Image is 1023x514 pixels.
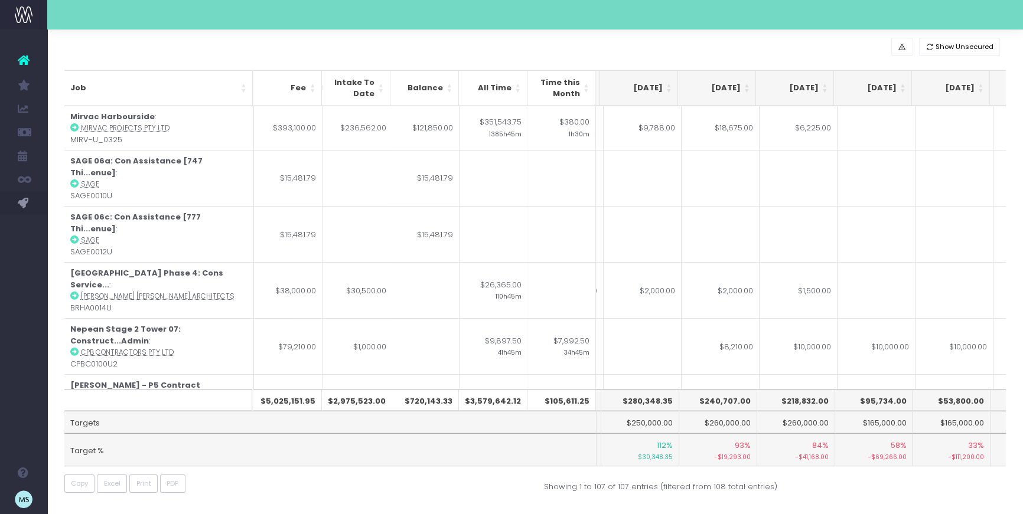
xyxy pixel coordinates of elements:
[600,70,678,106] th: Sep 25: activate to sort column ascending
[64,150,254,206] td: : SAGE0010U
[757,389,835,411] th: $218,832.00
[390,389,459,411] th: $720,143.33
[735,440,751,451] span: 93%
[81,179,99,189] abbr: SAGE
[322,389,392,411] th: $2,975,523.00
[70,267,223,290] strong: [GEOGRAPHIC_DATA] Phase 4: Cons Service...
[968,440,984,451] span: 33%
[97,474,127,493] button: Excel
[253,389,322,411] th: $5,025,151.95
[601,389,679,411] th: $280,348.35
[497,346,521,357] small: 41h45m
[459,389,527,411] th: $3,579,642.12
[685,451,751,462] small: -$19,293.00
[254,374,322,430] td: $49,160.00
[607,451,673,462] small: $30,348.35
[70,211,201,234] strong: SAGE 06c: Con Assistance [777 Thi...enue]
[254,262,322,318] td: $38,000.00
[841,451,907,462] small: -$69,266.00
[15,490,32,508] img: images/default_profile_image.png
[544,474,777,493] div: Showing 1 to 107 of 107 entries (filtered from 108 total entries)
[916,318,993,374] td: $10,000.00
[682,262,760,318] td: $2,000.00
[390,70,459,106] th: Balance: activate to sort column ascending
[322,70,390,106] th: Intake To Date: activate to sort column ascending
[601,411,679,433] td: $250,000.00
[488,128,521,139] small: 1385h45m
[254,150,322,206] td: $15,481.79
[913,389,991,411] th: $53,800.00
[835,389,913,411] th: $95,734.00
[104,479,120,489] span: Excel
[459,318,527,374] td: $9,897.50
[913,411,991,433] td: $165,000.00
[81,235,99,245] abbr: SAGE
[64,474,95,493] button: Copy
[834,70,912,106] th: Dec 25: activate to sort column ascending
[459,374,527,430] td: $218,252.50
[527,70,596,106] th: Time this Month: activate to sort column ascending
[390,150,459,206] td: $15,481.79
[459,70,527,106] th: All Time: activate to sort column ascending
[253,70,322,106] th: Fee: activate to sort column ascending
[682,318,760,374] td: $8,210.00
[760,106,838,150] td: $6,225.00
[679,411,757,433] td: $260,000.00
[64,318,254,374] td: : CPBC0100U2
[136,479,151,489] span: Print
[70,155,203,178] strong: SAGE 06a: Con Assistance [747 Thi...enue]
[890,440,906,451] span: 58%
[129,474,158,493] button: Print
[64,433,597,466] td: Target %
[838,318,916,374] td: $10,000.00
[322,106,392,150] td: $236,562.00
[81,292,234,301] abbr: Brewster Hjorth Architects
[64,374,254,430] td: : BVNA0032U
[71,479,88,489] span: Copy
[563,346,589,357] small: 34h45m
[70,379,200,402] strong: [PERSON_NAME] - P5 Contract Documentation...
[835,411,913,433] td: $165,000.00
[604,262,682,318] td: $2,000.00
[70,111,155,122] strong: Mirvac Harbourside
[390,106,459,150] td: $121,850.00
[64,106,254,150] td: : MIRV-U_0325
[912,70,990,106] th: Jan 26: activate to sort column ascending
[64,70,253,106] th: Job: activate to sort column ascending
[919,38,1001,56] button: Show Unsecured
[322,318,392,374] td: $1,000.00
[812,440,829,451] span: 84%
[918,451,984,462] small: -$111,200.00
[679,389,757,411] th: $240,707.00
[81,348,174,357] abbr: CPB Contractors Pty Ltd
[322,374,392,430] td: $49,160.00
[254,206,322,262] td: $15,481.79
[495,290,521,301] small: 110h45m
[756,70,834,106] th: Nov 25: activate to sort column ascending
[254,106,322,150] td: $393,100.00
[763,451,829,462] small: -$41,168.00
[527,106,596,150] td: $380.00
[760,318,838,374] td: $10,000.00
[64,262,254,318] td: : BRHA0014U
[760,262,838,318] td: $1,500.00
[160,474,185,493] button: PDF
[322,262,392,318] td: $30,500.00
[657,440,673,451] span: 112%
[936,42,993,52] span: Show Unsecured
[527,389,596,411] th: $105,611.25
[70,323,181,346] strong: Nepean Stage 2 Tower 07: Construct...Admin
[527,318,596,374] td: $7,992.50
[604,106,682,150] td: $9,788.00
[254,318,322,374] td: $79,210.00
[682,106,760,150] td: $18,675.00
[569,128,589,139] small: 1h30m
[678,70,756,106] th: Oct 25: activate to sort column ascending
[459,106,527,150] td: $351,543.75
[757,411,835,433] td: $260,000.00
[64,411,597,433] td: Targets
[167,479,178,489] span: PDF
[81,123,170,133] abbr: Mirvac Projects Pty Ltd
[64,206,254,262] td: : SAGE0012U
[459,262,527,318] td: $26,365.00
